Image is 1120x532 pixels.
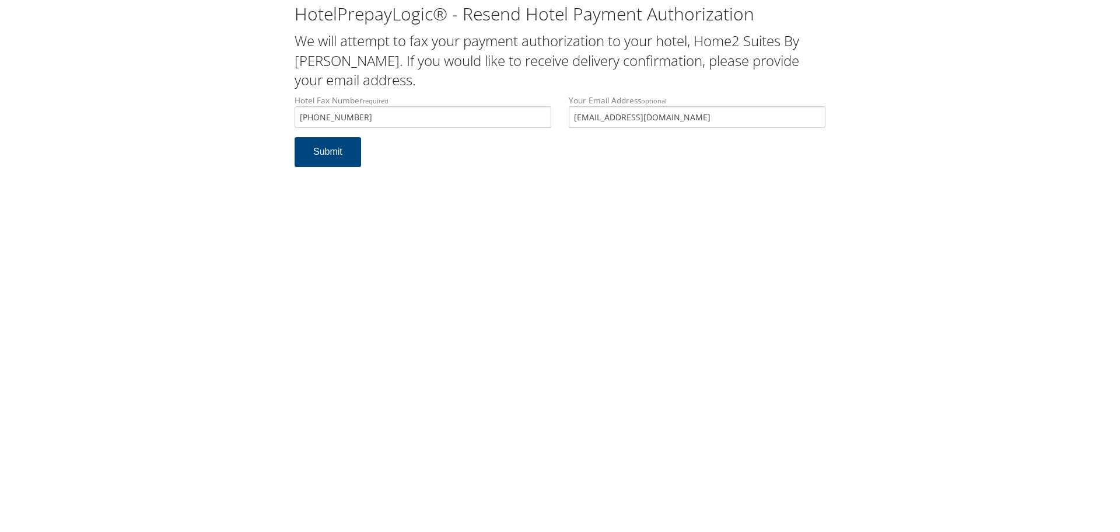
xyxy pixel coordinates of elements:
h1: HotelPrepayLogic® - Resend Hotel Payment Authorization [295,2,825,26]
input: Hotel Fax Numberrequired [295,106,551,128]
small: optional [641,96,667,105]
label: Hotel Fax Number [295,95,551,128]
input: Your Email Addressoptional [569,106,825,128]
button: Submit [295,137,361,167]
small: required [363,96,388,105]
label: Your Email Address [569,95,825,128]
h2: We will attempt to fax your payment authorization to your hotel, Home2 Suites By [PERSON_NAME]. I... [295,31,825,90]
